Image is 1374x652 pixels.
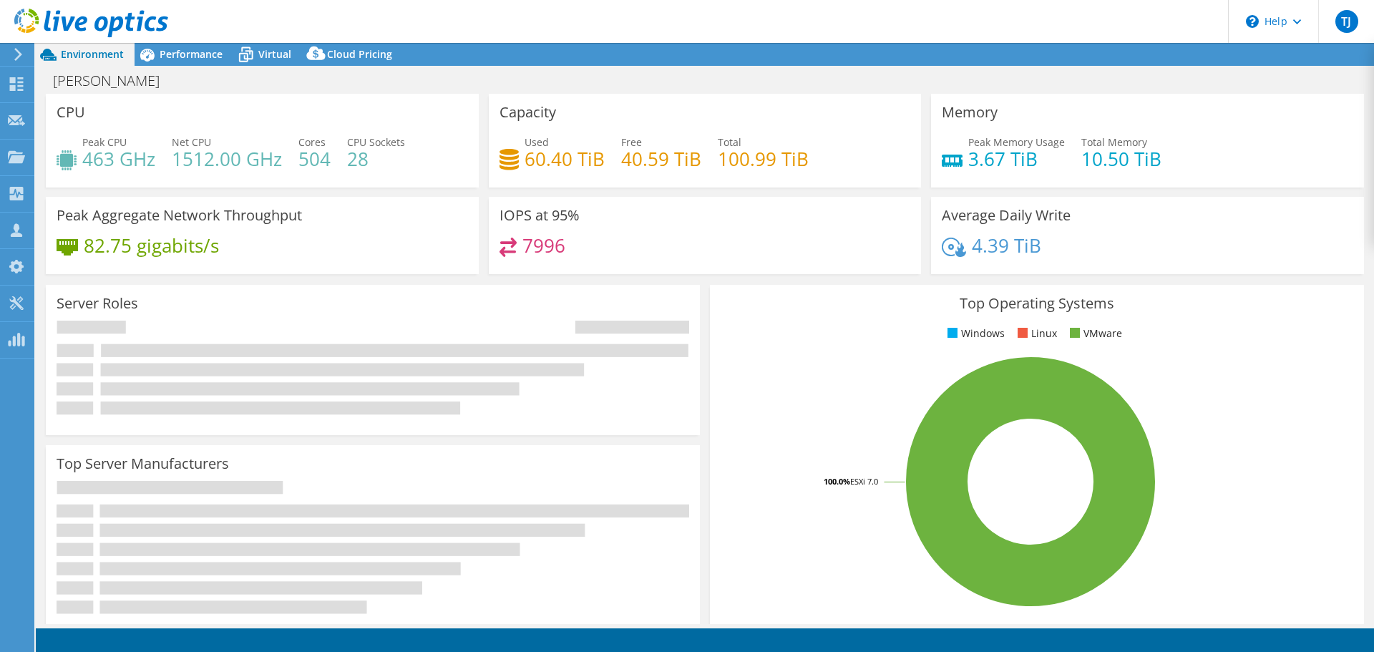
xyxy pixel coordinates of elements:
h4: 100.99 TiB [718,151,809,167]
h4: 4.39 TiB [972,238,1041,253]
h3: Average Daily Write [942,208,1071,223]
span: Cloud Pricing [327,47,392,61]
h4: 504 [298,151,331,167]
li: Windows [944,326,1005,341]
li: Linux [1014,326,1057,341]
span: Cores [298,135,326,149]
span: Used [525,135,549,149]
h3: Peak Aggregate Network Throughput [57,208,302,223]
h3: Top Server Manufacturers [57,456,229,472]
tspan: ESXi 7.0 [850,476,878,487]
h4: 28 [347,151,405,167]
h4: 60.40 TiB [525,151,605,167]
span: Performance [160,47,223,61]
span: Virtual [258,47,291,61]
span: Net CPU [172,135,211,149]
tspan: 100.0% [824,476,850,487]
span: Peak Memory Usage [968,135,1065,149]
h4: 3.67 TiB [968,151,1065,167]
li: VMware [1066,326,1122,341]
span: TJ [1335,10,1358,33]
h3: IOPS at 95% [500,208,580,223]
h4: 10.50 TiB [1081,151,1161,167]
h3: Server Roles [57,296,138,311]
span: Environment [61,47,124,61]
svg: \n [1246,15,1259,28]
span: Total Memory [1081,135,1147,149]
span: Total [718,135,741,149]
h3: Memory [942,104,998,120]
span: Free [621,135,642,149]
span: Peak CPU [82,135,127,149]
span: CPU Sockets [347,135,405,149]
h4: 82.75 gigabits/s [84,238,219,253]
h3: CPU [57,104,85,120]
h3: Capacity [500,104,556,120]
h4: 7996 [522,238,565,253]
h4: 40.59 TiB [621,151,701,167]
h3: Top Operating Systems [721,296,1353,311]
h4: 1512.00 GHz [172,151,282,167]
h1: [PERSON_NAME] [47,73,182,89]
h4: 463 GHz [82,151,155,167]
